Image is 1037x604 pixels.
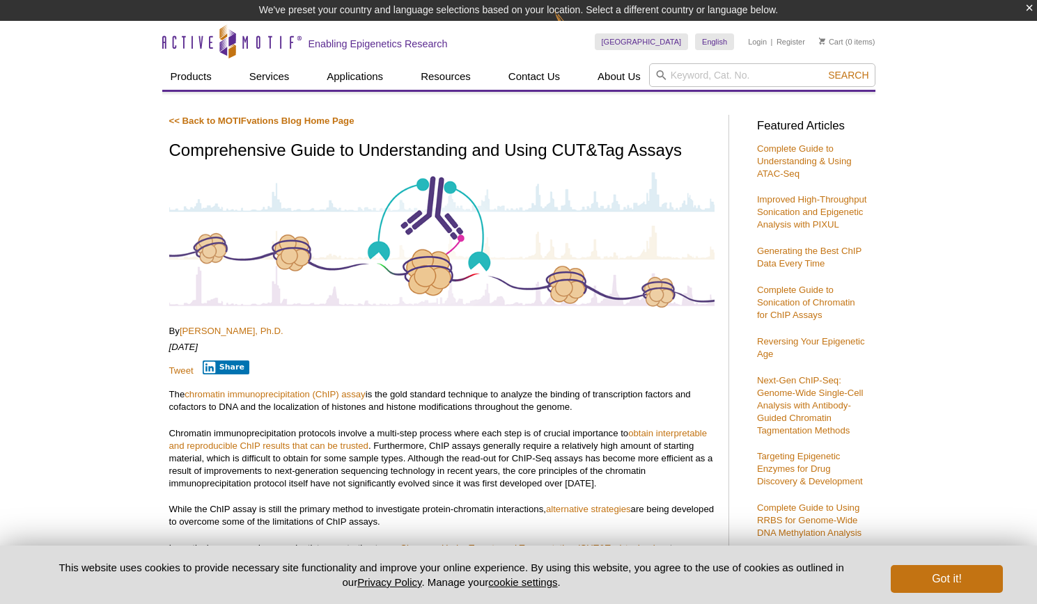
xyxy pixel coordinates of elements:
a: English [695,33,734,50]
a: Tweet [169,365,194,376]
a: alternative strategies [546,504,631,514]
em: [DATE] [169,342,198,352]
a: Cleavage Under Targets and Tagmentation (CUT&Tag) technology [400,543,670,553]
p: While the ChIP assay is still the primary method to investigate protein-chromatin interactions, a... [169,503,715,528]
h3: Featured Articles [757,120,868,132]
a: Improved High-Throughput Sonication and Epigenetic Analysis with PIXUL [757,194,867,230]
a: Applications [318,63,391,90]
a: << Back to MOTIFvations Blog Home Page [169,116,354,126]
img: Antibody-Based Tagmentation Notes [169,170,715,309]
a: Complete Guide to Sonication of Chromatin for ChIP Assays [757,285,855,320]
a: Complete Guide to Understanding & Using ATAC-Seq [757,143,852,179]
input: Keyword, Cat. No. [649,63,875,87]
a: Contact Us [500,63,568,90]
a: Targeting Epigenetic Enzymes for Drug Discovery & Development [757,451,863,486]
button: Search [824,69,873,81]
a: Login [748,37,767,47]
p: By [169,325,715,337]
span: Search [828,70,868,81]
a: Generating the Best ChIP Data Every Time [757,246,861,269]
button: Got it! [891,565,1002,593]
a: chromatin immunoprecipitation (ChIP) assay [185,389,365,399]
a: Reversing Your Epigenetic Age [757,336,865,359]
p: This website uses cookies to provide necessary site functionality and improve your online experie... [35,560,868,589]
li: (0 items) [819,33,875,50]
a: Privacy Policy [357,576,421,588]
a: Resources [412,63,479,90]
a: [PERSON_NAME], Ph.D. [180,326,283,336]
button: cookie settings [488,576,557,588]
h1: Comprehensive Guide to Understanding and Using CUT&Tag Assays [169,141,715,161]
a: Cart [819,37,843,47]
a: Complete Guide to Using RRBS for Genome-Wide DNA Methylation Analysis [757,502,861,538]
li: | [771,33,773,50]
a: [GEOGRAPHIC_DATA] [595,33,689,50]
img: Your Cart [819,38,825,45]
a: obtain interpretable and reproducible ChIP results that can be trusted [169,428,708,451]
p: In particular, more and more scientists are starting to use to investigate genomic localization o... [169,542,715,567]
p: The is the gold standard technique to analyze the binding of transcription factors and cofactors ... [169,388,715,413]
img: Change Here [554,10,591,43]
button: Share [203,360,249,374]
a: Next-Gen ChIP-Seq: Genome-Wide Single-Cell Analysis with Antibody-Guided Chromatin Tagmentation M... [757,375,863,436]
a: Products [162,63,220,90]
p: Chromatin immunoprecipitation protocols involve a multi-step process where each step is of crucia... [169,427,715,490]
a: Services [241,63,298,90]
a: Register [777,37,805,47]
h2: Enabling Epigenetics Research [309,38,448,50]
a: About Us [589,63,649,90]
